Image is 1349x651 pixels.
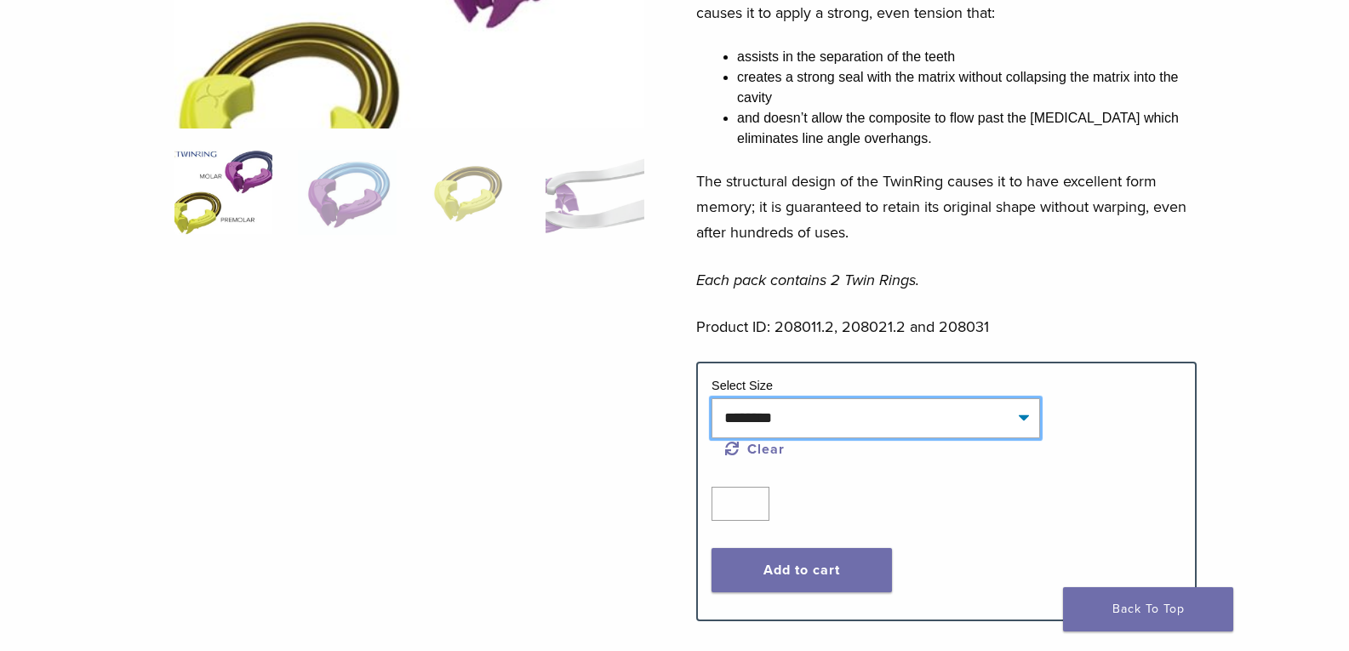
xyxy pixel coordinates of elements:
[298,150,396,235] img: TwinRing - Image 2
[696,168,1197,245] p: The structural design of the TwinRing causes it to have excellent form memory; it is guaranteed t...
[712,379,773,392] label: Select Size
[422,150,520,235] img: TwinRing - Image 3
[725,441,785,458] a: Clear
[737,108,1197,149] li: and doesn’t allow the composite to flow past the [MEDICAL_DATA] which eliminates line angle overh...
[174,150,272,235] img: 208031-2-CBW-324x324.jpg
[546,150,643,235] img: TwinRing - Image 4
[696,271,919,289] em: Each pack contains 2 Twin Rings.
[737,47,1197,67] li: assists in the separation of the teeth
[696,314,1197,340] p: Product ID: 208011.2, 208021.2 and 208031
[712,548,892,592] button: Add to cart
[737,67,1197,108] li: creates a strong seal with the matrix without collapsing the matrix into the cavity
[1063,587,1233,631] a: Back To Top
